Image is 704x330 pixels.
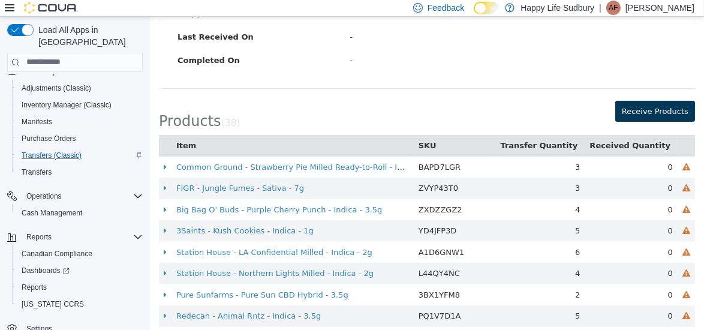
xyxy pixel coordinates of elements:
div: - [191,14,535,26]
a: Canadian Compliance [17,247,97,261]
span: Dashboards [17,263,143,278]
span: 2 [425,274,430,283]
span: Reports [22,230,143,244]
a: Transfers [17,165,56,179]
button: Manifests [12,113,148,130]
button: [US_STATE] CCRS [12,296,148,313]
span: Feedback [428,2,464,14]
button: Transfers [12,164,148,181]
span: Adjustments (Classic) [22,83,91,93]
a: Inventory Manager (Classic) [17,98,116,112]
span: 3 [425,167,430,176]
a: Station House - Northern Lights Milled - Indica - 2g [26,252,224,261]
button: Cash Management [12,205,148,221]
div: Amanda Filiatrault [606,1,621,15]
span: Reports [26,232,52,242]
a: Redecan - Animal Rntz - Indica - 3.5g [26,295,171,304]
span: Purchase Orders [17,131,143,146]
span: Transfers [17,165,143,179]
a: Transfers (Classic) [17,148,86,163]
a: Pure Sunfarms - Pure Sun CBD Hybrid - 3.5g [26,274,198,283]
p: [PERSON_NAME] [625,1,694,15]
span: Reports [22,283,47,292]
button: Reports [2,229,148,245]
a: Adjustments (Classic) [17,81,96,95]
span: Dark Mode [474,14,474,15]
div: - [191,38,535,50]
span: 5 [425,295,430,304]
label: Completed On [19,38,191,50]
a: Big Bag O' Buds - Purple Cherry Punch - Indica - 3.5g [26,188,232,197]
button: Received Quantity [440,123,523,135]
span: Load All Apps in [GEOGRAPHIC_DATA] [34,24,143,48]
span: A1D6GNW1 [269,231,314,240]
a: Dashboards [12,262,148,279]
span: Inventory Manager (Classic) [17,98,143,112]
span: YD4JFP3D [269,209,307,218]
span: 0 [518,167,523,176]
span: Products [9,96,71,113]
button: Reports [12,279,148,296]
button: Adjustments (Classic) [12,80,148,97]
a: FIGR - Jungle Fumes - Sativa - 7g [26,167,154,176]
span: BAPD7LGR [269,146,311,155]
button: Transfer Quantity [351,123,431,135]
span: 4 [425,252,430,261]
span: 0 [518,188,523,197]
span: 38 [75,101,87,112]
span: Reports [17,280,143,295]
span: Manifests [17,115,143,129]
span: Cash Management [22,208,82,218]
a: [US_STATE] CCRS [17,297,89,311]
span: 0 [518,231,523,240]
button: Reports [22,230,56,244]
p: Happy Life Sudbury [521,1,594,15]
button: Item [26,123,49,135]
span: ZVYP43T0 [269,167,308,176]
a: Purchase Orders [17,131,81,146]
span: Purchase Orders [22,134,76,143]
span: 5 [425,209,430,218]
a: 3Saints - Kush Cookies - Indica - 1g [26,209,164,218]
span: Adjustments (Classic) [17,81,143,95]
span: Washington CCRS [17,297,143,311]
span: Canadian Compliance [17,247,143,261]
span: Dashboards [22,266,70,275]
a: Station House - LA Confidential Milled - Indica - 2g [26,231,222,240]
span: Inventory Manager (Classic) [22,100,112,110]
a: Manifests [17,115,57,129]
span: [US_STATE] CCRS [22,299,84,309]
button: Purchase Orders [12,130,148,147]
span: PQ1V7D1A [269,295,311,304]
span: Operations [22,189,143,203]
input: Dark Mode [474,2,499,14]
a: Dashboards [17,263,74,278]
button: SKU [269,123,289,135]
p: | [599,1,601,15]
span: Canadian Compliance [22,249,92,259]
button: Inventory Manager (Classic) [12,97,148,113]
span: Transfers (Classic) [17,148,143,163]
span: Transfers [22,167,52,177]
span: ZXDZZGZ2 [269,188,312,197]
span: 3 [425,146,430,155]
span: Transfers (Classic) [22,151,82,160]
span: 3BX1YFM8 [269,274,310,283]
small: ( ) [71,101,91,112]
a: Cash Management [17,206,87,220]
span: 0 [518,146,523,155]
button: Receive Products [465,84,545,106]
a: Reports [17,280,52,295]
span: 0 [518,209,523,218]
button: Operations [22,189,67,203]
span: AF [609,1,618,15]
span: Cash Management [17,206,143,220]
span: Manifests [22,117,52,127]
span: 4 [425,188,430,197]
span: 0 [518,295,523,304]
button: Canadian Compliance [12,245,148,262]
span: 0 [518,274,523,283]
span: L44QY4NC [269,252,310,261]
img: Cova [24,2,78,14]
button: Transfers (Classic) [12,147,148,164]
